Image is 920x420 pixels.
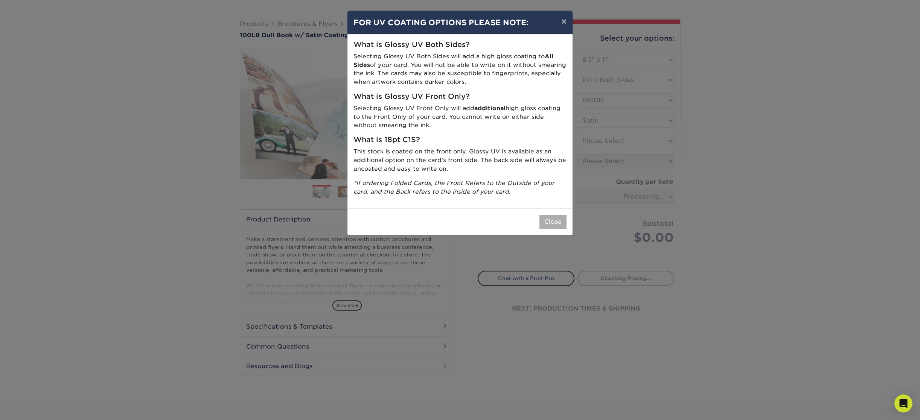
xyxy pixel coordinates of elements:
button: Close [539,215,567,229]
h5: What is Glossy UV Both Sides? [353,41,567,49]
h5: What is Glossy UV Front Only? [353,92,567,101]
h4: FOR UV COATING OPTIONS PLEASE NOTE: [353,17,567,28]
p: Selecting Glossy UV Front Only will add high gloss coating to the Front Only of your card. You ca... [353,104,567,130]
i: *If ordering Folded Cards, the Front Refers to the Outside of your card, and the Back refers to t... [353,179,554,195]
div: Open Intercom Messenger [894,394,912,412]
button: × [555,11,573,32]
p: Selecting Glossy UV Both Sides will add a high gloss coating to of your card. You will not be abl... [353,52,567,86]
strong: All Sides [353,53,553,68]
strong: additional [474,105,506,112]
h5: What is 18pt C1S? [353,136,567,144]
p: This stock is coated on the front only. Glossy UV is available as an additional option on the car... [353,147,567,173]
